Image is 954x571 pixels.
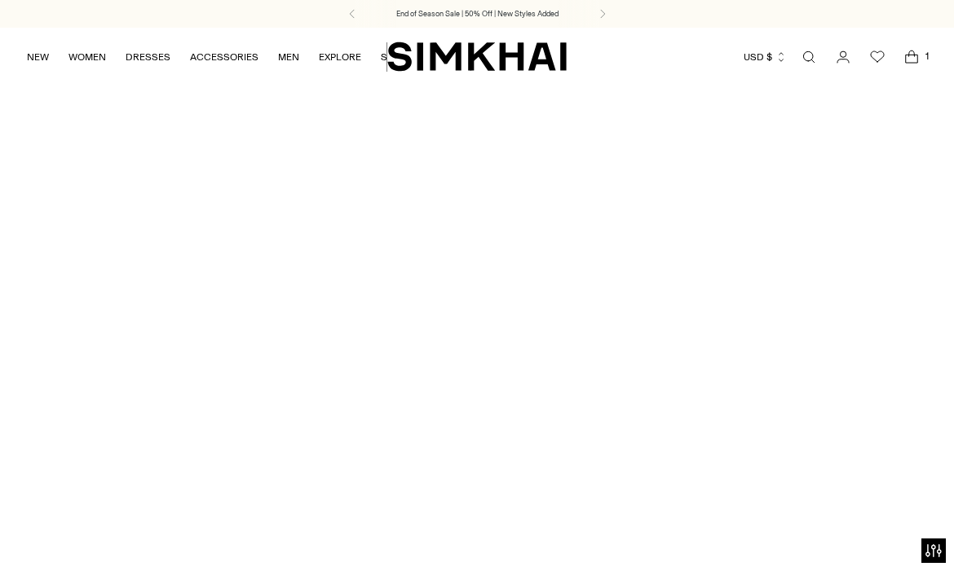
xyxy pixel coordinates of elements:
a: SALE [381,39,405,75]
a: NEW [27,39,49,75]
a: Open search modal [793,41,825,73]
a: SIMKHAI [387,41,567,72]
a: EXPLORE [319,39,361,75]
a: WOMEN [68,39,106,75]
span: 1 [920,49,934,64]
a: Go to the account page [827,41,859,73]
a: DRESSES [126,39,170,75]
a: MEN [278,39,299,75]
a: Wishlist [861,41,894,73]
button: USD $ [744,39,787,75]
a: ACCESSORIES [190,39,258,75]
a: Open cart modal [895,41,928,73]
